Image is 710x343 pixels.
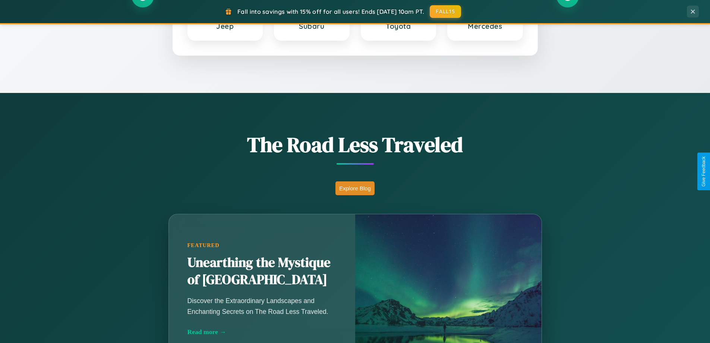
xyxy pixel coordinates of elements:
[132,130,579,159] h1: The Road Less Traveled
[430,5,461,18] button: FALL15
[237,8,424,15] span: Fall into savings with 15% off for all users! Ends [DATE] 10am PT.
[701,156,706,187] div: Give Feedback
[455,22,515,31] h3: Mercedes
[187,242,337,249] div: Featured
[187,254,337,289] h2: Unearthing the Mystique of [GEOGRAPHIC_DATA]
[369,22,428,31] h3: Toyota
[282,22,341,31] h3: Subaru
[335,181,375,195] button: Explore Blog
[187,328,337,336] div: Read more →
[196,22,255,31] h3: Jeep
[187,296,337,317] p: Discover the Extraordinary Landscapes and Enchanting Secrets on The Road Less Traveled.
